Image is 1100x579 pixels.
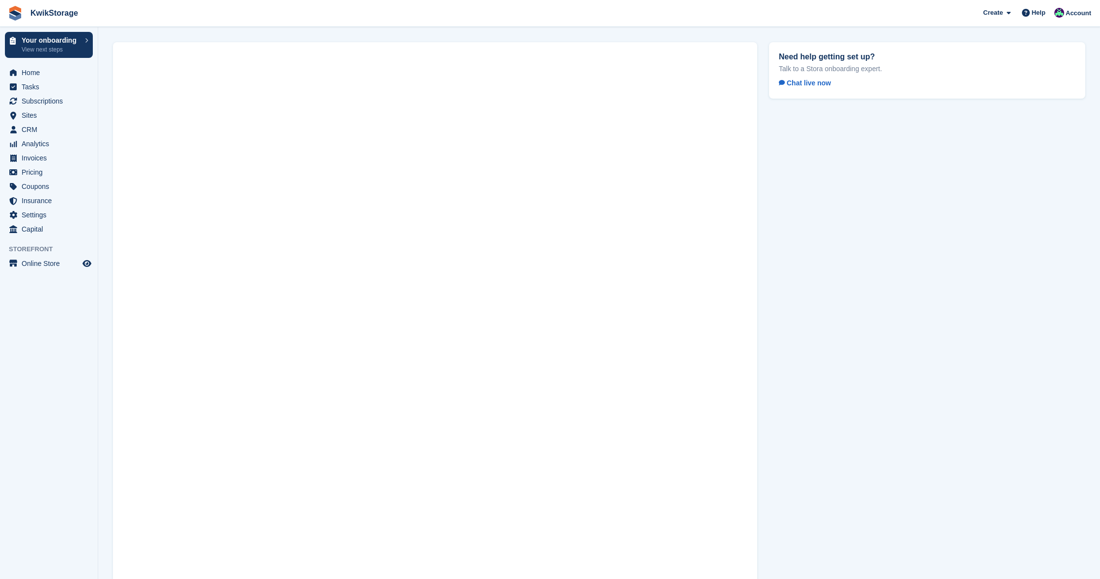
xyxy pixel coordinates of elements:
a: menu [5,66,93,79]
span: Sites [22,108,81,122]
span: Invoices [22,151,81,165]
span: CRM [22,123,81,136]
p: Your onboarding [22,37,80,44]
a: menu [5,180,93,193]
span: Online Store [22,257,81,270]
a: menu [5,208,93,222]
span: Subscriptions [22,94,81,108]
a: menu [5,151,93,165]
a: menu [5,123,93,136]
p: Talk to a Stora onboarding expert. [779,64,1075,73]
a: menu [5,165,93,179]
span: Settings [22,208,81,222]
span: Insurance [22,194,81,208]
span: Storefront [9,244,98,254]
span: Chat live now [779,79,831,87]
a: menu [5,194,93,208]
a: menu [5,80,93,94]
img: Scott Sinclair [1054,8,1064,18]
span: Help [1032,8,1045,18]
span: Analytics [22,137,81,151]
span: Create [983,8,1003,18]
a: menu [5,137,93,151]
a: menu [5,108,93,122]
a: KwikStorage [27,5,82,21]
a: menu [5,222,93,236]
span: Account [1066,8,1091,18]
span: Tasks [22,80,81,94]
a: menu [5,257,93,270]
span: Capital [22,222,81,236]
p: View next steps [22,45,80,54]
span: Pricing [22,165,81,179]
span: Coupons [22,180,81,193]
a: menu [5,94,93,108]
span: Home [22,66,81,79]
a: Chat live now [779,77,839,89]
a: Your onboarding View next steps [5,32,93,58]
img: stora-icon-8386f47178a22dfd0bd8f6a31ec36ba5ce8667c1dd55bd0f319d3a0aa187defe.svg [8,6,23,21]
h2: Need help getting set up? [779,52,1075,61]
a: Preview store [81,258,93,269]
